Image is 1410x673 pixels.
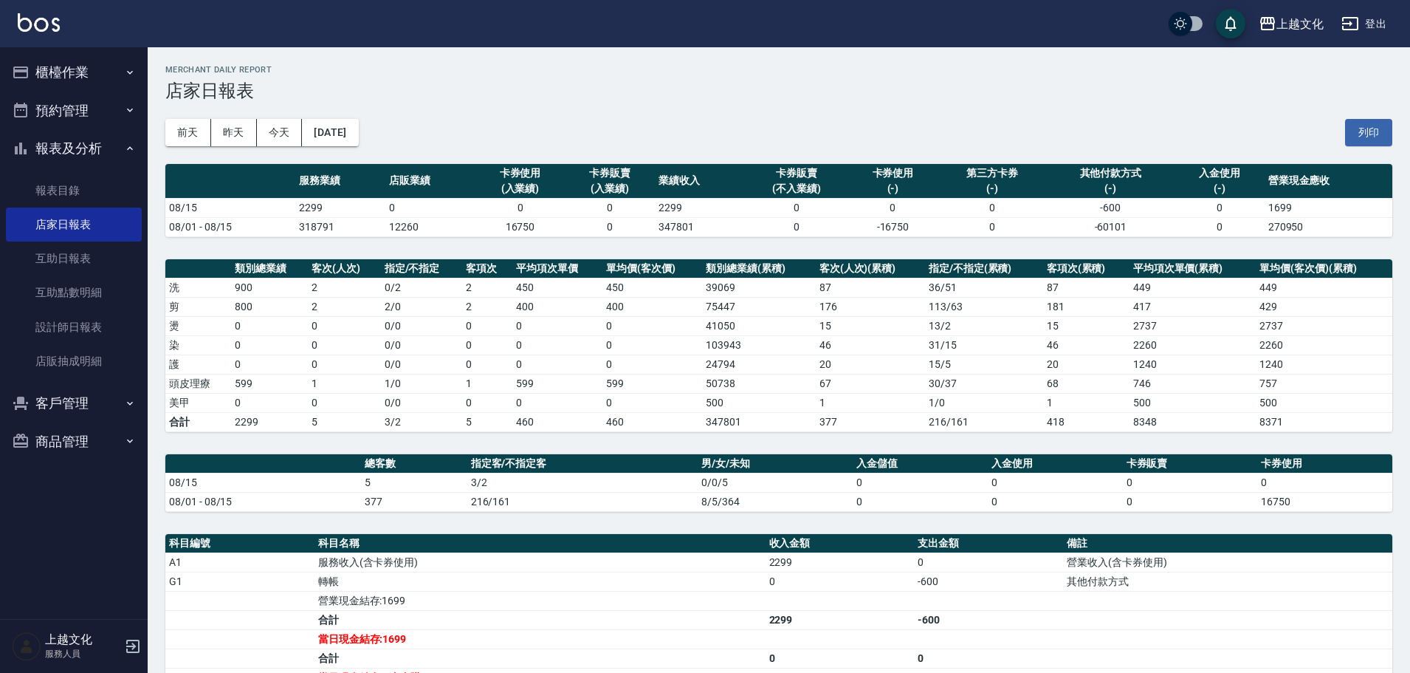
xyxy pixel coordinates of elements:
[1043,278,1129,297] td: 87
[602,335,702,355] td: 0
[12,632,41,661] img: Person
[165,65,1392,75] h2: Merchant Daily Report
[766,649,915,668] td: 0
[6,242,142,276] a: 互助日報表
[914,553,1063,572] td: 0
[1257,492,1392,511] td: 16750
[231,393,308,412] td: 0
[165,81,1392,101] h3: 店家日報表
[853,473,988,492] td: 0
[914,649,1063,668] td: 0
[308,412,381,431] td: 5
[314,553,766,572] td: 服務收入(含卡券使用)
[745,198,848,217] td: 0
[925,393,1043,412] td: 1 / 0
[1178,181,1261,197] div: (-)
[988,473,1123,492] td: 0
[853,492,988,511] td: 0
[568,165,651,181] div: 卡券販賣
[1335,10,1392,38] button: 登出
[852,181,935,197] div: (-)
[698,473,853,492] td: 0/0/5
[702,374,815,393] td: 50738
[165,454,1392,512] table: a dense table
[6,344,142,378] a: 店販抽成明細
[308,393,381,412] td: 0
[462,335,512,355] td: 0
[925,374,1043,393] td: 30 / 37
[1043,412,1129,431] td: 418
[314,591,766,610] td: 營業現金結存:1699
[1043,297,1129,316] td: 181
[766,534,915,553] th: 收入金額
[6,310,142,344] a: 設計師日報表
[361,492,467,511] td: 377
[381,335,463,355] td: 0 / 0
[6,423,142,461] button: 商品管理
[231,316,308,335] td: 0
[1256,278,1392,297] td: 449
[295,217,385,236] td: 318791
[211,119,257,146] button: 昨天
[749,181,845,197] div: (不入業績)
[45,647,120,660] p: 服務人員
[462,355,512,374] td: 0
[1050,181,1171,197] div: (-)
[512,278,602,297] td: 450
[1257,454,1392,474] th: 卡券使用
[165,412,231,431] td: 合計
[702,259,815,279] th: 類別總業績(累積)
[914,572,1063,591] td: -600
[1256,259,1392,279] th: 單均價(客次價)(累積)
[655,198,745,217] td: 2299
[766,610,915,629] td: 2299
[165,297,231,316] td: 剪
[1265,198,1392,217] td: 1699
[1129,393,1256,412] td: 500
[165,572,314,591] td: G1
[1129,316,1256,335] td: 2737
[314,610,766,629] td: 合計
[1129,259,1256,279] th: 平均項次單價(累積)
[512,297,602,316] td: 400
[479,165,562,181] div: 卡券使用
[702,278,815,297] td: 39069
[308,316,381,335] td: 0
[702,355,815,374] td: 24794
[385,217,475,236] td: 12260
[602,297,702,316] td: 400
[381,278,463,297] td: 0 / 2
[308,278,381,297] td: 2
[314,534,766,553] th: 科目名稱
[655,164,745,199] th: 業績收入
[602,316,702,335] td: 0
[314,629,766,649] td: 當日現金結存:1699
[766,553,915,572] td: 2299
[1050,165,1171,181] div: 其他付款方式
[816,335,925,355] td: 46
[925,355,1043,374] td: 15 / 5
[1257,473,1392,492] td: 0
[231,259,308,279] th: 類別總業績
[702,297,815,316] td: 75447
[988,492,1123,511] td: 0
[462,412,512,431] td: 5
[165,217,295,236] td: 08/01 - 08/15
[816,355,925,374] td: 20
[295,164,385,199] th: 服務業績
[1043,335,1129,355] td: 46
[1129,412,1256,431] td: 8348
[1063,534,1392,553] th: 備註
[925,278,1043,297] td: 36 / 51
[381,316,463,335] td: 0 / 0
[1129,355,1256,374] td: 1240
[231,297,308,316] td: 800
[467,473,698,492] td: 3/2
[1047,217,1175,236] td: -60101
[602,374,702,393] td: 599
[512,355,602,374] td: 0
[1256,355,1392,374] td: 1240
[308,374,381,393] td: 1
[462,297,512,316] td: 2
[314,649,766,668] td: 合計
